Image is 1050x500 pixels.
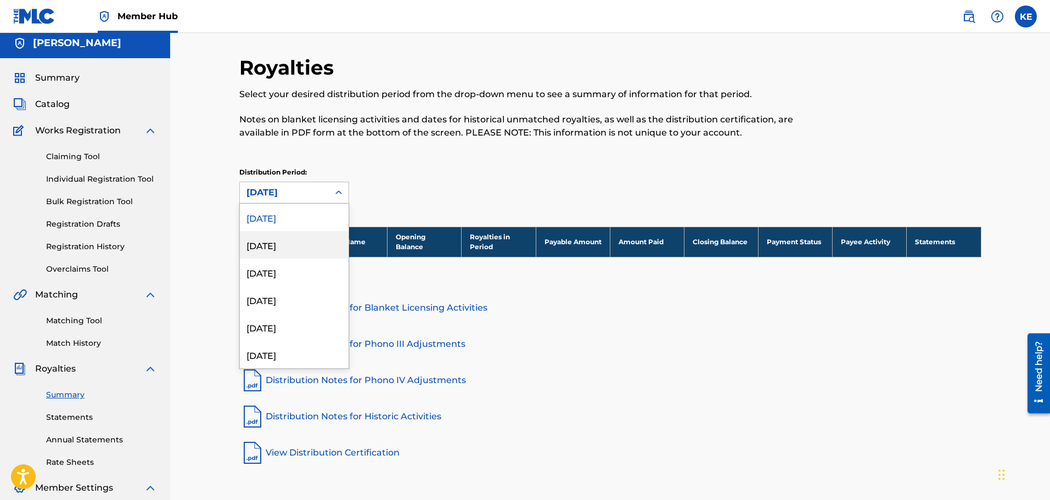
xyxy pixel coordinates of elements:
img: search [962,10,975,23]
th: Royalties in Period [462,227,536,257]
h2: Royalties [239,55,339,80]
img: expand [144,362,157,375]
a: CatalogCatalog [13,98,70,111]
th: Amount Paid [610,227,684,257]
img: expand [144,124,157,137]
a: Bulk Registration Tool [46,196,157,207]
a: Distribution Notes for Phono IV Adjustments [239,367,981,394]
span: Catalog [35,98,70,111]
span: Royalties [35,362,76,375]
a: SummarySummary [13,71,80,85]
th: Statements [907,227,981,257]
img: help [991,10,1004,23]
a: Registration History [46,241,157,252]
img: Accounts [13,37,26,50]
th: Payment Status [758,227,832,257]
div: [DATE] [240,231,349,259]
img: Summary [13,71,26,85]
iframe: Resource Center [1019,329,1050,417]
img: expand [144,288,157,301]
a: Annual Statements [46,434,157,446]
div: User Menu [1015,5,1037,27]
th: Closing Balance [684,227,758,257]
a: Distribution Notes for Phono III Adjustments [239,331,981,357]
img: pdf [239,440,266,466]
a: View Distribution Certification [239,440,981,466]
a: Claiming Tool [46,151,157,162]
div: [DATE] [246,186,322,199]
img: pdf [239,367,266,394]
img: Works Registration [13,124,27,137]
img: Royalties [13,362,26,375]
img: Catalog [13,98,26,111]
span: Member Hub [117,10,178,23]
a: Matching Tool [46,315,157,327]
a: Individual Registration Tool [46,173,157,185]
a: Overclaims Tool [46,263,157,275]
th: Payable Amount [536,227,610,257]
a: Registration Drafts [46,218,157,230]
a: Match History [46,338,157,349]
img: expand [144,481,157,495]
div: [DATE] [240,204,349,231]
span: Works Registration [35,124,121,137]
p: Select your desired distribution period from the drop-down menu to see a summary of information f... [239,88,811,101]
div: [DATE] [240,259,349,286]
a: Distribution Notes for Blanket Licensing Activities [239,295,981,321]
div: Drag [998,458,1005,491]
span: Matching [35,288,78,301]
div: Help [986,5,1008,27]
a: Summary [46,389,157,401]
iframe: Chat Widget [995,447,1050,500]
a: Public Search [958,5,980,27]
p: Distribution Period: [239,167,349,177]
h5: Kameron Epps [33,37,121,49]
a: Rate Sheets [46,457,157,468]
div: [DATE] [240,313,349,341]
th: Payee Name [313,227,388,257]
div: [DATE] [240,286,349,313]
img: MLC Logo [13,8,55,24]
span: Member Settings [35,481,113,495]
div: [DATE] [240,341,349,368]
img: Member Settings [13,481,26,495]
th: Payee Activity [833,227,907,257]
a: Statements [46,412,157,423]
img: pdf [239,403,266,430]
th: Opening Balance [388,227,462,257]
a: Distribution Notes for Historic Activities [239,403,981,430]
img: Matching [13,288,27,301]
span: Summary [35,71,80,85]
p: Notes on blanket licensing activities and dates for historical unmatched royalties, as well as th... [239,113,811,139]
img: Top Rightsholder [98,10,111,23]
